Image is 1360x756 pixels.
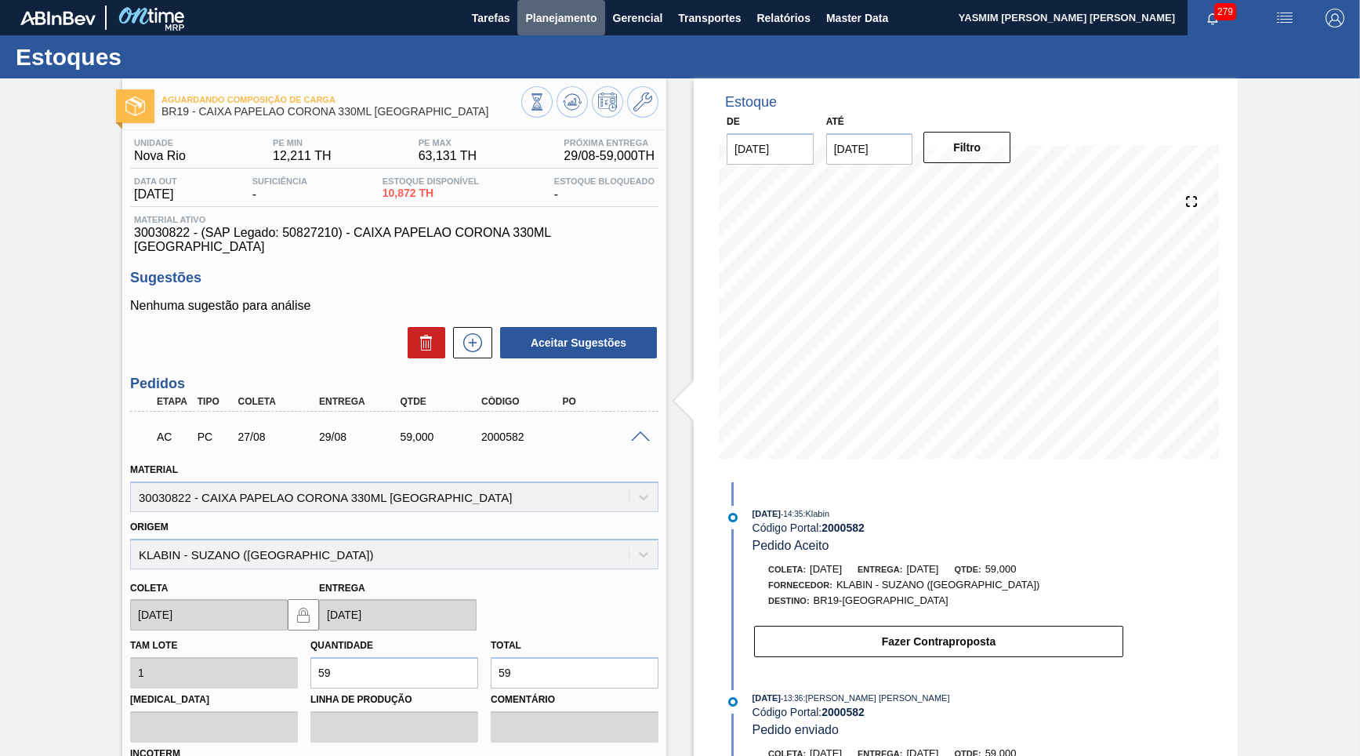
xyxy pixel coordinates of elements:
[923,132,1010,163] button: Filtro
[564,138,655,147] span: Próxima Entrega
[727,133,814,165] input: dd/mm/yyyy
[130,464,178,475] label: Material
[821,522,865,534] strong: 2000582
[134,138,186,147] span: Unidade
[397,431,487,443] div: 59,000
[252,176,307,186] span: Suficiência
[613,9,663,27] span: Gerencial
[234,431,325,443] div: 27/08/2025
[310,640,373,651] label: Quantidade
[130,640,177,651] label: Tam lote
[500,327,657,358] button: Aceitar Sugestões
[753,509,781,518] span: [DATE]
[1214,3,1236,20] span: 279
[678,9,741,27] span: Transportes
[310,689,478,711] label: Linha de Produção
[161,95,521,104] span: Aguardando Composição de Carga
[130,599,288,631] input: dd/mm/yyyy
[753,693,781,703] span: [DATE]
[130,270,658,286] h3: Sugestões
[130,583,168,594] label: Coleta
[157,431,190,443] p: AC
[768,596,810,605] span: Destino:
[810,563,842,575] span: [DATE]
[319,599,477,631] input: dd/mm/yyyy
[294,605,313,624] img: locked
[727,116,740,127] label: De
[491,689,658,711] label: Comentário
[134,215,655,224] span: Material ativo
[826,133,913,165] input: dd/mm/yyyy
[383,176,479,186] span: Estoque Disponível
[753,522,1125,534] div: Código Portal:
[234,396,325,407] div: Coleta
[803,693,949,703] span: : [PERSON_NAME] [PERSON_NAME]
[130,299,658,313] p: Nenhuma sugestão para análise
[477,431,568,443] div: 2000582
[768,565,806,574] span: Coleta:
[781,694,803,703] span: - 13:36
[153,396,194,407] div: Etapa
[554,176,655,186] span: Estoque Bloqueado
[557,86,588,118] button: Atualizar Gráfico
[525,9,597,27] span: Planejamento
[753,723,839,736] span: Pedido enviado
[836,579,1040,591] span: KLABIN - SUZANO ([GEOGRAPHIC_DATA])
[273,149,331,163] span: 12,211 TH
[564,149,655,163] span: 29/08 - 59,000 TH
[954,565,981,574] span: Qtde:
[627,86,658,118] button: Ir ao Master Data / Geral
[288,599,319,631] button: locked
[134,226,655,254] span: 30030822 - (SAP Legado: 50827210) - CAIXA PAPELAO CORONA 330ML [GEOGRAPHIC_DATA]
[134,187,177,202] span: [DATE]
[315,431,405,443] div: 29/08/2025
[397,396,487,407] div: Qtde
[445,327,492,358] div: Nova sugestão
[248,176,311,202] div: -
[161,106,521,118] span: BR19 - CAIXA PAPELAO CORONA 330ML BOLIVIA
[125,96,145,116] img: Ícone
[20,11,96,25] img: TNhmsLtSVTkK8tSr43FrP2fwEKptu5GPRR3wAAAABJRU5ErkJggg==
[273,138,331,147] span: PE MIN
[315,396,405,407] div: Entrega
[1188,7,1238,29] button: Notificações
[491,640,521,651] label: Total
[753,706,1125,718] div: Código Portal:
[756,9,810,27] span: Relatórios
[419,138,477,147] span: PE MAX
[194,431,235,443] div: Pedido de Compra
[130,522,169,532] label: Origem
[130,689,298,711] label: [MEDICAL_DATA]
[130,376,658,392] h3: Pedidos
[1275,9,1294,27] img: userActions
[814,594,948,606] span: BR19-[GEOGRAPHIC_DATA]
[559,396,649,407] div: PO
[153,420,194,454] div: Aguardando Composição de Carga
[550,176,658,202] div: -
[753,539,829,552] span: Pedido Aceito
[400,327,445,358] div: Excluir Sugestões
[319,583,365,594] label: Entrega
[821,706,865,718] strong: 2000582
[477,396,568,407] div: Código
[728,697,738,707] img: atual
[134,149,186,163] span: Nova Rio
[1326,9,1344,27] img: Logout
[826,116,844,127] label: Até
[826,9,888,27] span: Master Data
[383,187,479,199] span: 10,872 TH
[521,86,553,118] button: Visão Geral dos Estoques
[858,565,902,574] span: Entrega:
[472,9,510,27] span: Tarefas
[985,563,1017,575] span: 59,000
[134,176,177,186] span: Data out
[492,325,658,360] div: Aceitar Sugestões
[592,86,623,118] button: Programar Estoque
[419,149,477,163] span: 63,131 TH
[781,510,803,518] span: - 14:35
[754,626,1123,657] button: Fazer Contraproposta
[906,563,938,575] span: [DATE]
[725,94,777,111] div: Estoque
[768,580,832,590] span: Fornecedor:
[16,48,294,66] h1: Estoques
